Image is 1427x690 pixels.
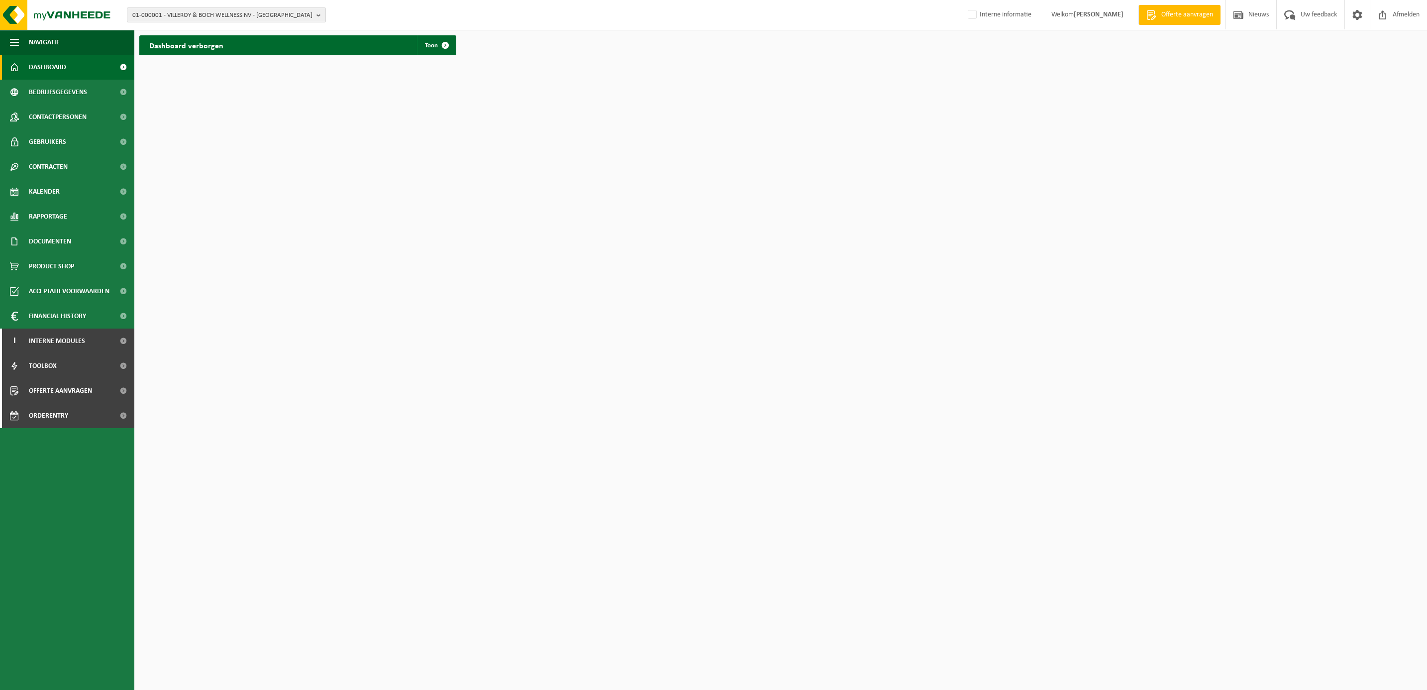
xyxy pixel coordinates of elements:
[29,254,74,279] span: Product Shop
[139,35,233,55] h2: Dashboard verborgen
[966,7,1031,22] label: Interne informatie
[29,30,60,55] span: Navigatie
[29,129,66,154] span: Gebruikers
[1138,5,1221,25] a: Offerte aanvragen
[29,378,92,403] span: Offerte aanvragen
[1159,10,1216,20] span: Offerte aanvragen
[29,403,112,428] span: Orderentry Goedkeuring
[29,229,71,254] span: Documenten
[29,304,86,329] span: Financial History
[1074,11,1123,18] strong: [PERSON_NAME]
[10,329,19,353] span: I
[29,329,85,353] span: Interne modules
[417,35,455,55] a: Toon
[29,353,57,378] span: Toolbox
[29,55,66,80] span: Dashboard
[29,204,67,229] span: Rapportage
[425,42,438,49] span: Toon
[29,179,60,204] span: Kalender
[29,154,68,179] span: Contracten
[132,8,312,23] span: 01-000001 - VILLEROY & BOCH WELLNESS NV - [GEOGRAPHIC_DATA]
[29,80,87,105] span: Bedrijfsgegevens
[29,279,109,304] span: Acceptatievoorwaarden
[127,7,326,22] button: 01-000001 - VILLEROY & BOCH WELLNESS NV - [GEOGRAPHIC_DATA]
[29,105,87,129] span: Contactpersonen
